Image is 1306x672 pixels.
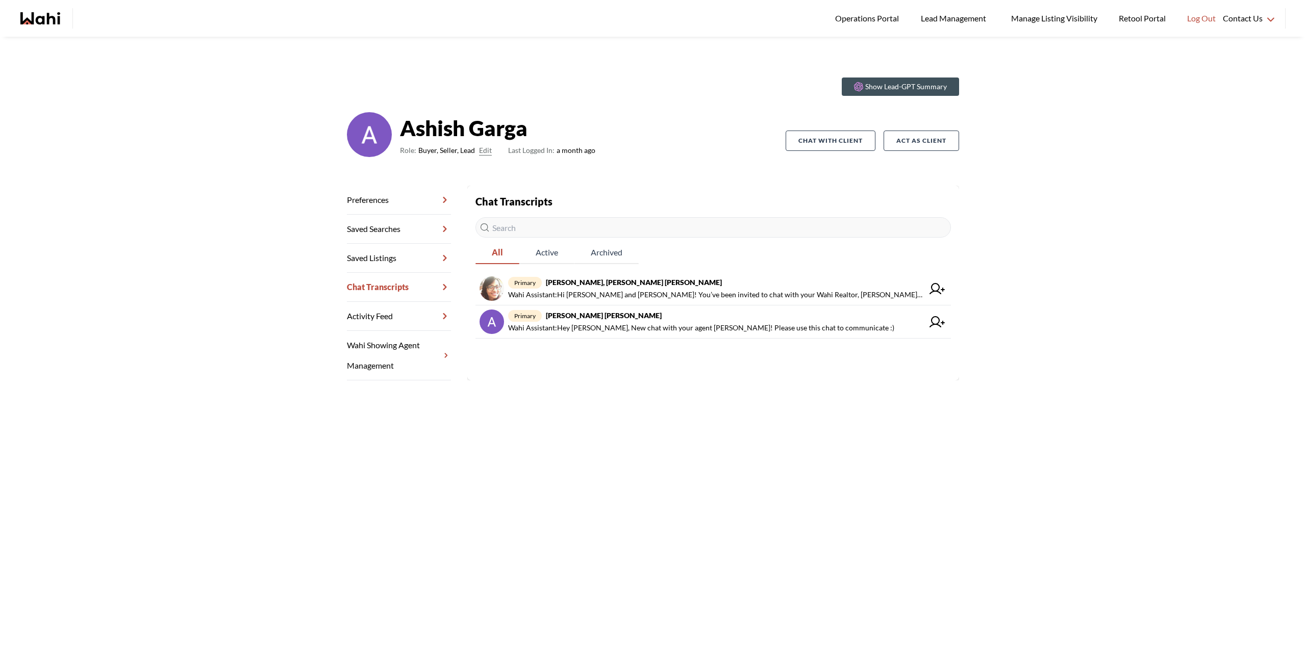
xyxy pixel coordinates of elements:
[480,309,504,334] img: chat avatar
[347,186,451,215] a: Preferences
[546,278,722,287] strong: [PERSON_NAME], [PERSON_NAME] [PERSON_NAME]
[508,144,595,157] span: a month ago
[347,215,451,244] a: Saved Searches
[574,242,639,264] button: Archived
[508,322,894,334] span: Wahi Assistant : Hey [PERSON_NAME], New chat with your agent [PERSON_NAME]! Please use this chat ...
[480,276,504,301] img: chat avatar
[347,244,451,273] a: Saved Listings
[347,273,451,302] a: Chat Transcripts
[347,302,451,331] a: Activity Feed
[865,82,947,92] p: Show Lead-GPT Summary
[884,131,959,151] button: Act as Client
[508,310,542,322] span: primary
[479,144,492,157] button: Edit
[400,113,595,143] strong: Ashish Garga
[1187,12,1216,25] span: Log Out
[519,242,574,263] span: Active
[508,289,923,301] span: Wahi Assistant : Hi [PERSON_NAME] and [PERSON_NAME]! You’ve been invited to chat with your Wahi R...
[475,242,519,263] span: All
[475,305,951,339] a: primary[PERSON_NAME] [PERSON_NAME]Wahi Assistant:Hey [PERSON_NAME], New chat with your agent [PER...
[546,311,662,320] strong: [PERSON_NAME] [PERSON_NAME]
[347,331,451,380] a: Wahi Showing Agent Management
[842,77,959,96] button: Show Lead-GPT Summary
[475,272,951,305] a: primary[PERSON_NAME], [PERSON_NAME] [PERSON_NAME]Wahi Assistant:Hi [PERSON_NAME] and [PERSON_NAME...
[574,242,639,263] span: Archived
[20,12,60,24] a: Wahi homepage
[1008,12,1100,25] span: Manage Listing Visibility
[508,146,555,154] span: Last Logged In:
[475,242,519,264] button: All
[475,195,552,208] strong: Chat Transcripts
[508,277,542,289] span: primary
[418,144,475,157] span: Buyer, Seller, Lead
[786,131,875,151] button: Chat with client
[921,12,990,25] span: Lead Management
[835,12,902,25] span: Operations Portal
[1119,12,1169,25] span: Retool Portal
[519,242,574,264] button: Active
[347,112,392,157] img: ACg8ocJfXjQJqk-VdCRi4Zn_A1soJ6wSTa2YKqJopdld8hicvzBeJw=s96-c
[400,144,416,157] span: Role:
[475,217,951,238] input: Search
